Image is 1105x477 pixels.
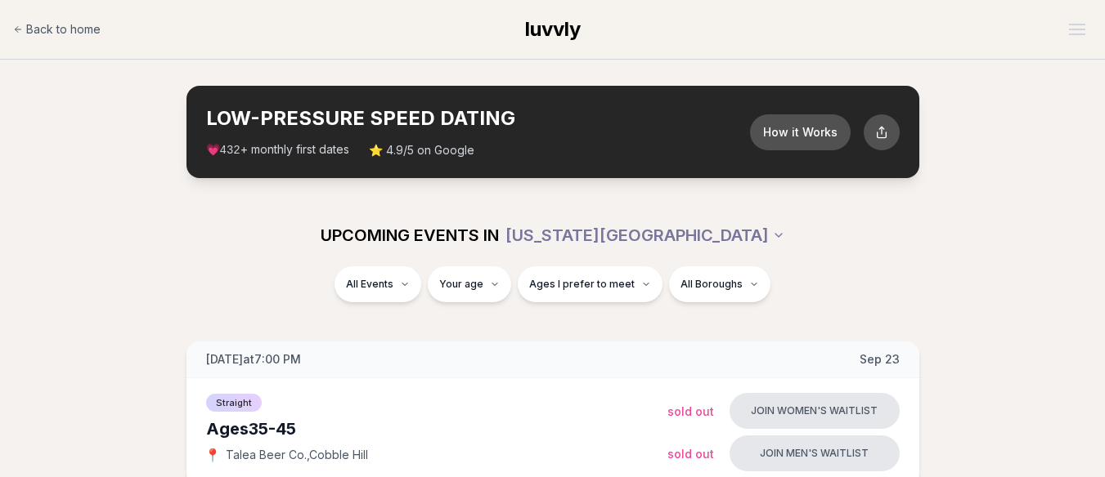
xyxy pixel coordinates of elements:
[1062,17,1092,42] button: Open menu
[669,266,770,302] button: All Boroughs
[321,224,499,247] span: UPCOMING EVENTS IN
[525,16,581,42] a: luvvly
[860,351,900,368] span: Sep 23
[226,447,368,463] span: Talea Beer Co. , Cobble Hill
[730,393,900,429] button: Join women's waitlist
[428,266,511,302] button: Your age
[518,266,663,302] button: Ages I prefer to meet
[730,435,900,471] button: Join men's waitlist
[13,13,101,46] a: Back to home
[206,141,349,158] span: 💗 + monthly first dates
[206,448,219,461] span: 📍
[335,266,421,302] button: All Events
[206,394,262,412] span: Straight
[220,144,240,157] span: 432
[206,417,667,440] div: Ages 35-45
[505,217,785,253] button: [US_STATE][GEOGRAPHIC_DATA]
[667,447,714,461] span: Sold Out
[26,21,101,38] span: Back to home
[525,17,581,41] span: luvvly
[206,351,301,368] span: [DATE] at 7:00 PM
[346,278,393,291] span: All Events
[681,278,743,291] span: All Boroughs
[369,142,474,158] span: ⭐ 4.9/5 on Google
[529,278,635,291] span: Ages I prefer to meet
[206,105,750,132] h2: LOW-PRESSURE SPEED DATING
[667,404,714,418] span: Sold Out
[750,114,851,150] button: How it Works
[439,278,483,291] span: Your age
